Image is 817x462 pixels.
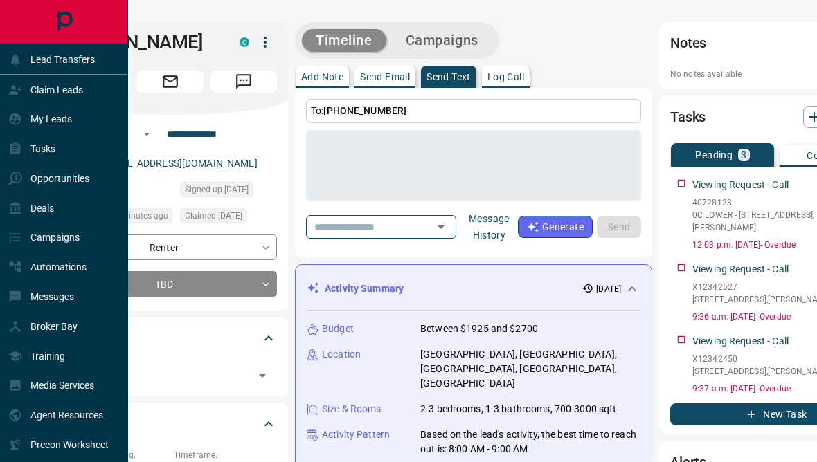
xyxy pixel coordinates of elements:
p: Between $1925 and $2700 [420,322,538,336]
div: Sun Jul 06 2025 [180,182,277,201]
p: Activity Pattern [322,427,390,442]
p: Pending [695,150,733,160]
div: Criteria [64,407,277,441]
p: Size & Rooms [322,402,381,416]
h2: Notes [670,32,706,54]
p: Viewing Request - Call [692,178,789,192]
p: Add Note [301,72,343,82]
h2: Tasks [670,106,706,128]
p: Send Email [360,72,410,82]
p: 2-3 bedrooms, 1-3 bathrooms, 700-3000 sqft [420,402,617,416]
span: Signed up [DATE] [185,183,249,196]
button: Open [253,366,272,385]
p: Activity Summary [325,281,404,296]
button: Timeline [302,29,386,52]
p: Budget [322,322,354,336]
p: To: [306,99,641,123]
p: Send Text [427,72,471,82]
div: Thu Aug 07 2025 [180,208,277,228]
div: Activity Summary[DATE] [307,276,640,302]
span: Email [137,71,204,93]
span: Claimed [DATE] [185,209,242,223]
div: Tags [64,322,277,355]
button: Open [138,126,155,142]
button: Message History [460,207,518,246]
p: Timeframe: [174,449,277,461]
a: [EMAIL_ADDRESS][DOMAIN_NAME] [101,158,258,169]
p: Viewing Request - Call [692,334,789,349]
button: Generate [518,216,593,238]
p: Based on the lead's activity, the best time to reach out is: 8:00 AM - 9:00 AM [420,427,640,456]
p: Location [322,347,361,362]
div: TBD [64,271,277,297]
div: Renter [64,234,277,260]
p: 3 [741,150,746,160]
p: [DATE] [596,283,621,295]
div: condos.ca [240,37,249,47]
p: [GEOGRAPHIC_DATA], [GEOGRAPHIC_DATA], [GEOGRAPHIC_DATA], [GEOGRAPHIC_DATA], [GEOGRAPHIC_DATA] [420,347,640,391]
span: [PHONE_NUMBER] [323,105,406,116]
button: Campaigns [392,29,492,52]
p: Viewing Request - Call [692,262,789,277]
span: Message [210,71,277,93]
button: Open [431,217,451,237]
h1: [PERSON_NAME] [64,31,219,53]
p: Log Call [487,72,524,82]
